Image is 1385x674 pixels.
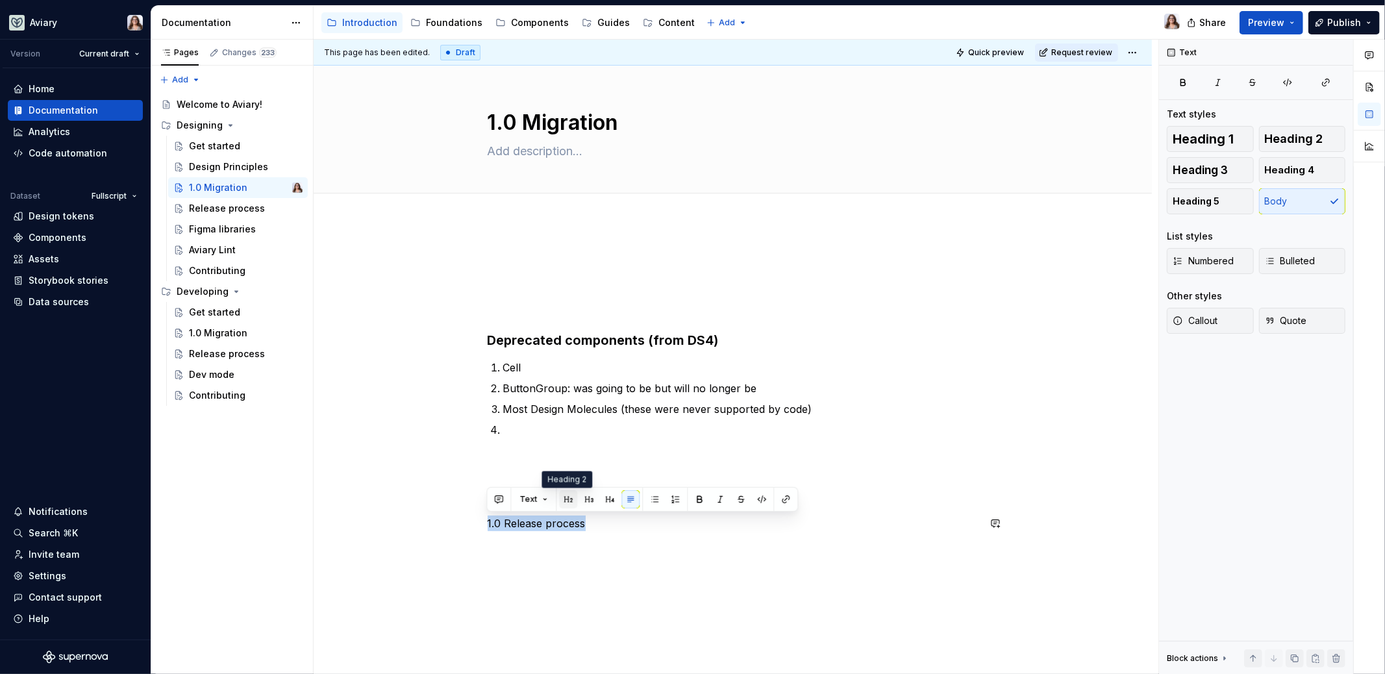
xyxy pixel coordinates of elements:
a: Introduction [321,12,403,33]
button: Current draft [73,45,145,63]
a: Invite team [8,544,143,565]
button: Contact support [8,587,143,608]
div: Get started [189,306,240,319]
div: Contact support [29,591,102,604]
a: Components [490,12,574,33]
div: Welcome to Aviary! [177,98,262,111]
a: Get started [168,136,308,156]
span: Heading 5 [1173,195,1219,208]
button: Callout [1167,308,1254,334]
div: Design Principles [189,160,268,173]
div: 1.0 Migration [189,181,247,194]
div: Contributing [189,264,245,277]
a: Design tokens [8,206,143,227]
a: Data sources [8,292,143,312]
span: Heading 2 [1265,132,1323,145]
a: 1.0 Migration [168,323,308,343]
span: Bulleted [1265,255,1316,268]
button: Publish [1308,11,1380,34]
button: Numbered [1167,248,1254,274]
svg: Supernova Logo [43,651,108,664]
div: Introduction [342,16,397,29]
img: Brittany Hogg [1164,14,1180,29]
button: Heading 1 [1167,126,1254,152]
div: Analytics [29,125,70,138]
div: Developing [156,281,308,302]
div: Design tokens [29,210,94,223]
span: Text [519,494,537,505]
a: Assets [8,249,143,269]
button: Heading 4 [1259,157,1346,183]
a: 1.0 MigrationBrittany Hogg [168,177,308,198]
a: Storybook stories [8,270,143,291]
button: Heading 5 [1167,188,1254,214]
div: Home [29,82,55,95]
button: Text [514,490,553,508]
span: Numbered [1173,255,1234,268]
div: Invite team [29,548,79,561]
button: Search ⌘K [8,523,143,543]
div: Release process [189,202,265,215]
a: Dev mode [168,364,308,385]
div: Aviary [30,16,57,29]
div: Page tree [156,94,308,406]
a: Settings [8,566,143,586]
a: Contributing [168,260,308,281]
img: Brittany Hogg [127,15,143,31]
div: Contributing [189,389,245,402]
div: Designing [177,119,223,132]
div: Heading 2 [542,471,592,488]
button: Preview [1240,11,1303,34]
a: Welcome to Aviary! [156,94,308,115]
div: Changes [222,47,277,58]
a: Guides [577,12,635,33]
div: Documentation [29,104,98,117]
a: Foundations [405,12,488,33]
a: Home [8,79,143,99]
img: Brittany Hogg [292,182,303,193]
button: Notifications [8,501,143,522]
img: 256e2c79-9abd-4d59-8978-03feab5a3943.png [9,15,25,31]
a: Analytics [8,121,143,142]
div: Dev mode [189,368,234,381]
button: Add [703,14,751,32]
a: Design Principles [168,156,308,177]
p: Cell [503,360,979,375]
a: Get started [168,302,308,323]
span: 233 [259,47,277,58]
span: Request review [1051,47,1112,58]
div: Assets [29,253,59,266]
button: Heading 3 [1167,157,1254,183]
button: AviaryBrittany Hogg [3,8,148,36]
a: Figma libraries [168,219,308,240]
div: Foundations [426,16,482,29]
div: Figma libraries [189,223,256,236]
a: Release process [168,343,308,364]
span: Quick preview [968,47,1024,58]
button: Heading 2 [1259,126,1346,152]
div: Version [10,49,40,59]
button: Request review [1035,44,1118,62]
a: Components [8,227,143,248]
div: Draft [440,45,480,60]
div: Get started [189,140,240,153]
span: Publish [1327,16,1361,29]
span: Share [1199,16,1226,29]
span: Add [719,18,735,28]
div: Pages [161,47,199,58]
button: Fullscript [86,187,143,205]
span: Heading 4 [1265,164,1315,177]
div: Components [29,231,86,244]
span: Current draft [79,49,129,59]
span: Preview [1248,16,1284,29]
button: Add [156,71,205,89]
h3: Deprecated components (from DS4) [488,331,979,349]
a: Release process [168,198,308,219]
p: Most Design Molecules (these were never supported by code) [503,401,979,417]
div: Help [29,612,49,625]
span: Quote [1265,314,1307,327]
div: Developing [177,285,229,298]
a: Content [638,12,700,33]
span: Heading 3 [1173,164,1228,177]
